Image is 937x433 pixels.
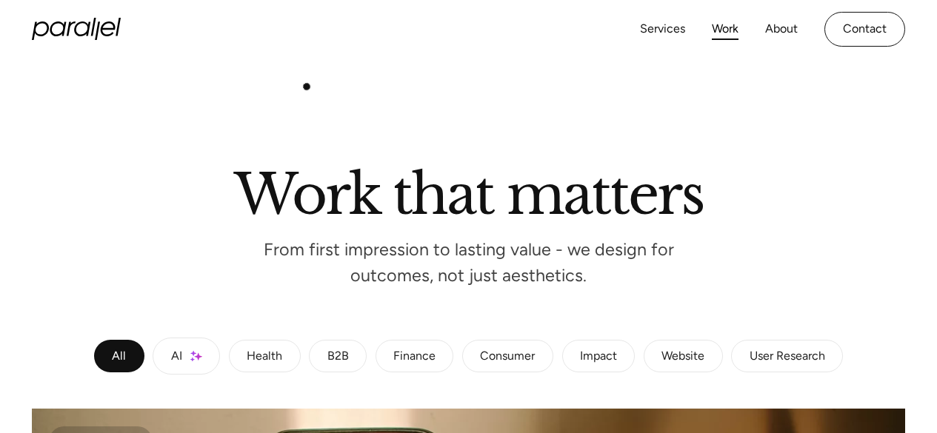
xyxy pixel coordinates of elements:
[32,18,121,40] a: home
[640,19,685,40] a: Services
[712,19,738,40] a: Work
[112,352,126,360] div: All
[750,352,825,360] div: User Research
[480,352,535,360] div: Consumer
[76,169,861,215] h2: Work that matters
[765,19,798,40] a: About
[327,352,349,360] div: B2B
[661,352,704,360] div: Website
[824,12,905,47] a: Contact
[247,352,282,360] div: Health
[580,352,617,360] div: Impact
[393,352,436,360] div: Finance
[247,244,691,282] p: From first impression to lasting value - we design for outcomes, not just aesthetics.
[171,352,182,360] div: AI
